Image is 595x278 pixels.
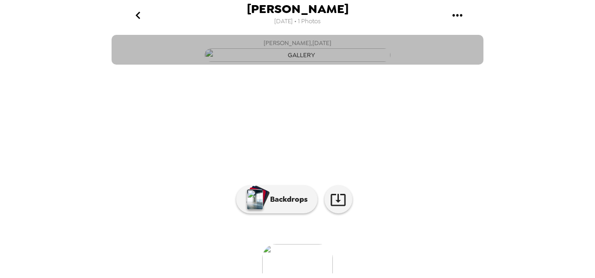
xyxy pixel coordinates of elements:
[112,35,483,65] button: [PERSON_NAME],[DATE]
[247,3,349,15] span: [PERSON_NAME]
[205,48,390,62] img: gallery
[265,194,308,205] p: Backdrops
[274,15,321,28] span: [DATE] • 1 Photos
[264,38,331,48] span: [PERSON_NAME] , [DATE]
[236,185,317,213] button: Backdrops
